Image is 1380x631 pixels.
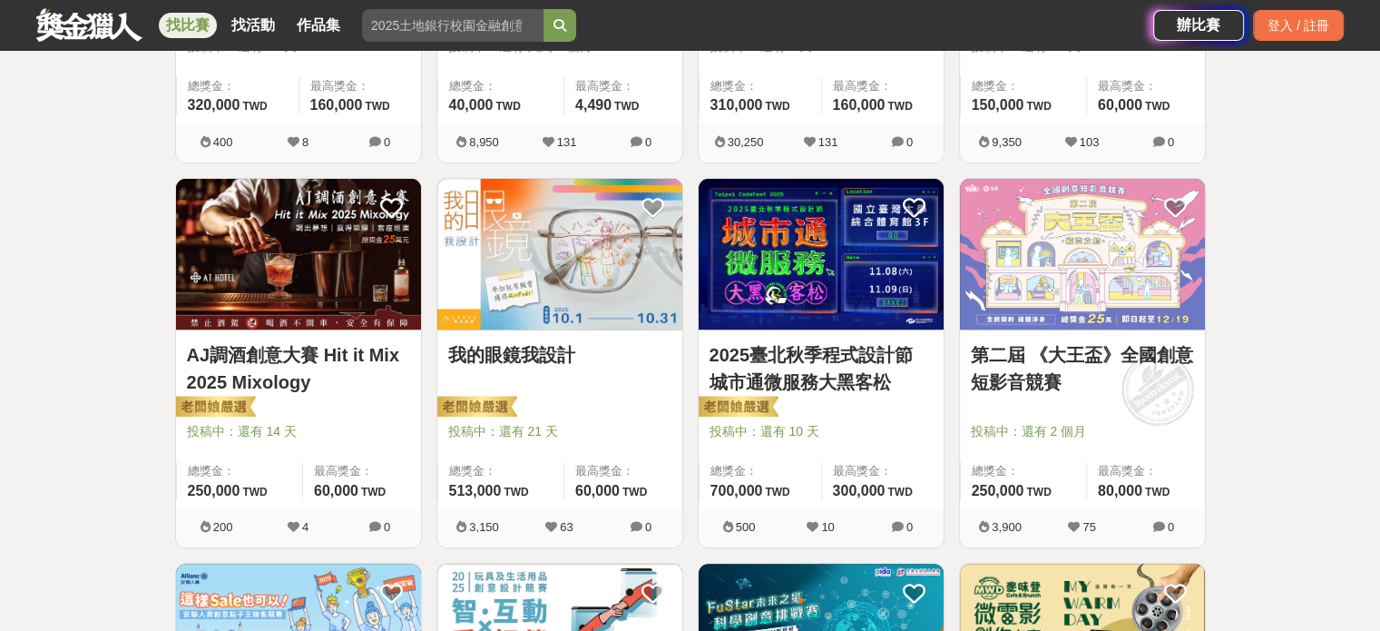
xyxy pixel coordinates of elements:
span: 總獎金： [972,462,1075,480]
img: Cover Image [176,179,421,330]
img: 老闆娘嚴選 [434,395,517,420]
span: 投稿中：還有 10 天 [710,422,933,441]
span: 9,350 [992,135,1022,149]
span: 8,950 [469,135,499,149]
span: TWD [765,486,789,498]
span: 投稿中：還有 21 天 [448,422,671,441]
span: 0 [384,520,390,534]
span: TWD [242,486,267,498]
span: 700,000 [710,483,763,498]
span: 131 [818,135,838,149]
div: 登入 / 註冊 [1253,10,1344,41]
span: 250,000 [188,483,240,498]
span: 8 [302,135,308,149]
span: 310,000 [710,97,763,113]
span: 最高獎金： [314,462,410,480]
span: 總獎金： [188,77,288,95]
span: 最高獎金： [1098,77,1194,95]
span: 75 [1082,520,1095,534]
a: Cover Image [960,179,1205,331]
span: 投稿中：還有 2 個月 [971,422,1194,441]
a: 找活動 [224,13,282,38]
span: 總獎金： [710,77,810,95]
span: 最高獎金： [575,462,671,480]
img: 老闆娘嚴選 [695,395,778,420]
span: 最高獎金： [310,77,410,95]
span: TWD [1145,486,1170,498]
span: 60,000 [314,483,358,498]
span: 0 [906,135,913,149]
span: 總獎金： [188,462,291,480]
img: Cover Image [699,179,944,330]
span: 0 [645,520,651,534]
span: 63 [560,520,573,534]
span: 4 [302,520,308,534]
span: 160,000 [833,97,886,113]
a: Cover Image [437,179,682,331]
a: 第二屆 《大王盃》全國創意短影音競賽 [971,341,1194,396]
img: 老闆娘嚴選 [172,395,256,420]
span: TWD [1026,486,1051,498]
a: 找比賽 [159,13,217,38]
span: 0 [1168,520,1174,534]
span: 513,000 [449,483,502,498]
span: 150,000 [972,97,1024,113]
a: 作品集 [289,13,347,38]
a: 我的眼鏡我設計 [448,341,671,369]
span: TWD [1026,100,1051,113]
span: 3,900 [992,520,1022,534]
span: TWD [1145,100,1170,113]
span: 3,150 [469,520,499,534]
span: 500 [736,520,756,534]
span: 200 [213,520,233,534]
span: 40,000 [449,97,494,113]
span: 最高獎金： [833,77,933,95]
span: 320,000 [188,97,240,113]
span: 103 [1080,135,1100,149]
a: Cover Image [699,179,944,331]
span: 60,000 [1098,97,1142,113]
img: Cover Image [960,179,1205,330]
span: 最高獎金： [1098,462,1194,480]
span: TWD [887,486,912,498]
span: 160,000 [310,97,363,113]
span: 10 [821,520,834,534]
span: 投稿中：還有 14 天 [187,422,410,441]
img: Cover Image [437,179,682,330]
span: 總獎金： [449,462,553,480]
span: 0 [645,135,651,149]
span: TWD [365,100,389,113]
span: 60,000 [575,483,620,498]
span: 總獎金： [710,462,810,480]
span: TWD [504,486,528,498]
a: 2025臺北秋季程式設計節 城市通微服務大黑客松 [710,341,933,396]
a: AJ調酒創意大賽 Hit it Mix 2025 Mixology [187,341,410,396]
span: 30,250 [728,135,764,149]
span: TWD [622,486,647,498]
span: 300,000 [833,483,886,498]
input: 2025土地銀行校園金融創意挑戰賽：從你出發 開啟智慧金融新頁 [362,9,543,42]
span: TWD [495,100,520,113]
span: 0 [1168,135,1174,149]
span: 131 [557,135,577,149]
a: 辦比賽 [1153,10,1244,41]
span: TWD [765,100,789,113]
span: 4,490 [575,97,612,113]
span: 總獎金： [972,77,1075,95]
span: TWD [614,100,639,113]
span: TWD [887,100,912,113]
span: 250,000 [972,483,1024,498]
span: 最高獎金： [833,462,933,480]
span: 最高獎金： [575,77,671,95]
span: 80,000 [1098,483,1142,498]
span: 400 [213,135,233,149]
a: Cover Image [176,179,421,331]
span: 0 [906,520,913,534]
span: TWD [242,100,267,113]
span: 總獎金： [449,77,553,95]
span: 0 [384,135,390,149]
span: TWD [361,486,386,498]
